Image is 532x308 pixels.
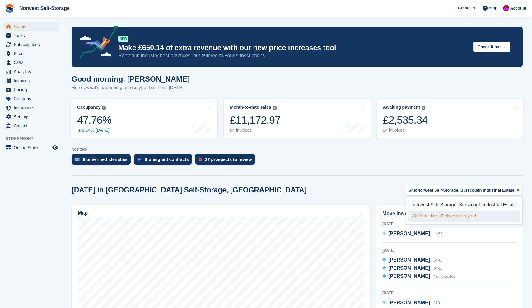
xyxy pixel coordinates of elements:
div: 2.64% [DATE] [77,128,111,133]
span: Sites [14,49,51,58]
span: Account [510,5,526,12]
a: Awaiting payment £2,535.34 24 invoices [377,99,523,139]
span: [PERSON_NAME] [388,273,430,279]
span: Help [489,5,497,11]
span: [PERSON_NAME] [388,257,430,263]
a: menu [3,40,59,49]
a: 9 unverified identities [72,154,134,168]
span: Subscriptions [14,40,51,49]
img: price-adjustments-announcement-icon-8257ccfd72463d97f412b2fc003d46551f7dbcb40ab6d574587a9cd5c0d94... [74,25,118,61]
img: icon-info-grey-7440780725fd019a000dd9b08b2336e03edf1995a4989e88bcd33f0948082b44.svg [273,106,277,110]
div: [DATE] [382,221,517,227]
div: 47.76% [77,114,111,126]
a: menu [3,112,59,121]
a: menu [3,49,59,58]
div: 9 unverified identities [83,157,128,162]
p: Here's what's happening across your business [DATE] [72,84,190,91]
a: [PERSON_NAME] H163 [382,230,442,238]
span: Insurance [14,103,51,112]
a: menu [3,94,59,103]
div: £11,172.97 [230,114,280,126]
button: Site: Norwest Self-Storage, Burscough Industrial Estate [405,185,523,195]
span: Storefront [6,135,62,142]
img: contract_signature_icon-13c848040528278c33f63329250d36e43548de30e8caae1d1a13099fd9432cc5.svg [138,158,142,161]
a: menu [3,22,59,31]
span: Not allocated [434,274,455,279]
div: 84 invoices [230,128,280,133]
a: menu [3,85,59,94]
span: 64-1 [434,266,441,271]
img: prospect-51fa495bee0391a8d652442698ab0144808aea92771e9ea1ae160a38d050c398.svg [199,158,202,161]
span: [PERSON_NAME] [388,265,430,271]
div: [DATE] [382,248,517,253]
div: Awaiting payment [383,105,420,110]
a: [PERSON_NAME] 64-0 [382,256,441,264]
a: [PERSON_NAME] 113 [382,299,440,307]
a: menu [3,67,59,76]
h2: Move ins / outs [382,210,517,217]
div: 9 unsigned contracts [145,157,189,162]
a: Norwest Self-Storage [17,3,72,13]
span: Coupons [14,94,51,103]
a: menu [3,121,59,130]
h1: Good morning, [PERSON_NAME] [72,75,190,83]
img: icon-info-grey-7440780725fd019a000dd9b08b2336e03edf1995a4989e88bcd33f0948082b44.svg [102,106,106,110]
a: menu [3,143,59,152]
div: NEW [118,36,128,42]
span: Tasks [14,31,51,40]
a: menu [3,58,59,67]
a: Preview store [51,144,59,151]
img: stora-icon-8386f47178a22dfd0bd8f6a31ec36ba5ce8667c1dd55bd0f319d3a0aa187defe.svg [5,4,14,13]
div: Occupancy [77,105,100,110]
span: Online Store [14,143,51,152]
h2: Map [78,210,88,216]
img: Daniel Grensinger [503,5,509,11]
span: Create [458,5,470,11]
a: [PERSON_NAME] 64-1 [382,264,441,272]
span: Settings [14,112,51,121]
div: 27 prospects to review [205,157,252,162]
button: Check it out → [473,42,510,52]
div: £2,535.34 [383,114,428,126]
a: 9 unsigned contracts [134,154,195,168]
a: 8ft Mini Hire - Delivered to you! [408,211,520,222]
span: H163 [434,232,443,236]
a: menu [3,103,59,112]
span: Pricing [14,85,51,94]
a: [PERSON_NAME] Not allocated [382,272,455,281]
div: 24 invoices [383,128,428,133]
a: Norwest Self-Storage, Burscough Industrial Estate [408,199,520,211]
div: [DATE] [382,290,517,296]
span: 113 [434,301,440,305]
div: Month-to-date sales [230,105,271,110]
h2: [DATE] in [GEOGRAPHIC_DATA] Self-Storage, [GEOGRAPHIC_DATA] [72,186,307,194]
span: Analytics [14,67,51,76]
span: Capital [14,121,51,130]
img: verify_identity-adf6edd0f0f0b5bbfe63781bf79b02c33cf7c696d77639b501bdc392416b5a36.svg [75,158,80,161]
span: Norwest Self-Storage, Burscough Industrial Estate [417,187,514,193]
img: icon-info-grey-7440780725fd019a000dd9b08b2336e03edf1995a4989e88bcd33f0948082b44.svg [422,106,425,110]
span: Home [14,22,51,31]
span: 64-0 [434,258,441,263]
span: [PERSON_NAME] [388,231,430,236]
span: Site: [408,187,417,193]
a: 27 prospects to review [195,154,258,168]
span: [PERSON_NAME] [388,300,430,305]
span: CRM [14,58,51,67]
p: Rooted in industry best practices, but tailored to your subscriptions. [118,52,468,59]
a: Month-to-date sales £11,172.97 84 invoices [224,99,370,139]
span: Invoices [14,76,51,85]
a: menu [3,76,59,85]
a: Occupancy 47.76% 2.64% [DATE] [71,99,217,139]
a: menu [3,31,59,40]
p: ACTIONS [72,148,523,152]
p: Make £650.14 of extra revenue with our new price increases tool [118,43,468,52]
